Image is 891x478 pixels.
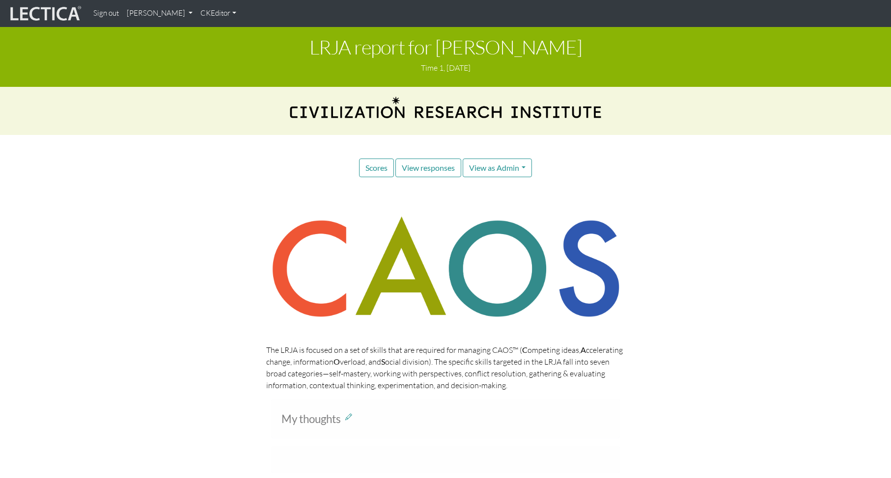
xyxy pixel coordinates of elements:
[89,4,123,23] a: Sign out
[123,4,196,23] a: [PERSON_NAME]
[286,95,605,127] img: Formula Interiors logo
[581,345,586,354] strong: A
[8,4,82,23] img: lecticalive
[359,159,394,177] button: Scores
[395,159,461,177] button: View responses
[7,36,884,58] h1: LRJA report for [PERSON_NAME]
[365,163,388,172] span: Scores
[381,357,385,366] strong: S
[522,345,528,354] strong: C
[266,216,625,321] img: CAOS skills
[463,159,531,177] button: View as Admin
[7,62,884,74] p: Time 1, [DATE]
[281,412,341,425] span: My thoughts
[402,163,455,172] span: View responses
[266,344,625,391] p: The LRJA is focused on a set of skills that are required for managing CAOS™ ( ompeting ideas, cce...
[334,357,340,366] strong: O
[196,4,240,23] a: CKEditor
